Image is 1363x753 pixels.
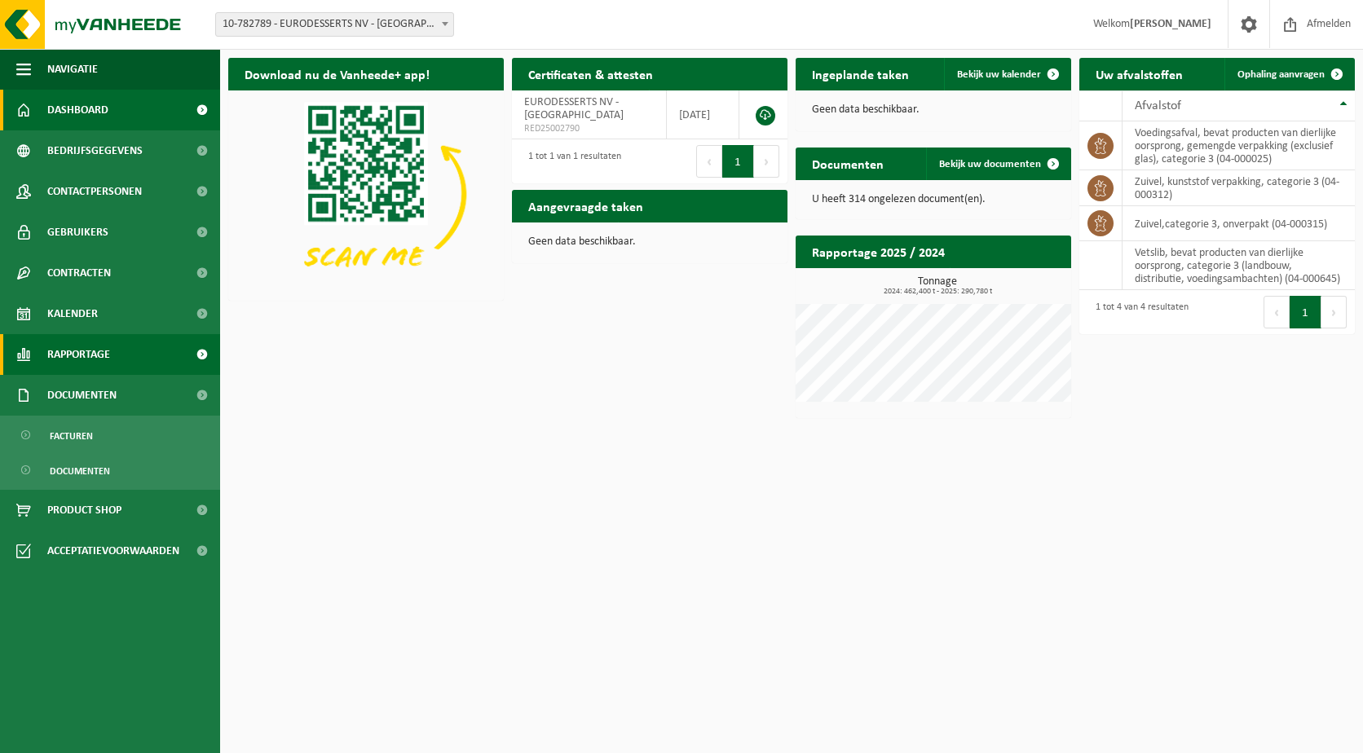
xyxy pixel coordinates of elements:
[796,148,900,179] h2: Documenten
[47,130,143,171] span: Bedrijfsgegevens
[1079,58,1199,90] h2: Uw afvalstoffen
[1135,99,1181,112] span: Afvalstof
[722,145,754,178] button: 1
[47,90,108,130] span: Dashboard
[1237,69,1325,80] span: Ophaling aanvragen
[1224,58,1353,90] a: Ophaling aanvragen
[4,455,216,486] a: Documenten
[812,104,1055,116] p: Geen data beschikbaar.
[957,69,1041,80] span: Bekijk uw kalender
[47,49,98,90] span: Navigatie
[1123,170,1355,206] td: zuivel, kunststof verpakking, categorie 3 (04-000312)
[804,288,1071,296] span: 2024: 462,400 t - 2025: 290,780 t
[939,159,1041,170] span: Bekijk uw documenten
[50,421,93,451] span: Facturen
[524,96,624,121] span: EURODESSERTS NV - [GEOGRAPHIC_DATA]
[216,13,453,36] span: 10-782789 - EURODESSERTS NV - BERINGEN
[528,236,771,248] p: Geen data beschikbaar.
[944,58,1070,90] a: Bekijk uw kalender
[950,267,1070,300] a: Bekijk rapportage
[796,236,961,267] h2: Rapportage 2025 / 2024
[1087,294,1189,330] div: 1 tot 4 van 4 resultaten
[1130,18,1211,30] strong: [PERSON_NAME]
[47,171,142,212] span: Contactpersonen
[796,58,925,90] h2: Ingeplande taken
[4,420,216,451] a: Facturen
[926,148,1070,180] a: Bekijk uw documenten
[47,212,108,253] span: Gebruikers
[512,58,669,90] h2: Certificaten & attesten
[228,90,504,297] img: Download de VHEPlus App
[1123,206,1355,241] td: zuivel,categorie 3, onverpakt (04-000315)
[215,12,454,37] span: 10-782789 - EURODESSERTS NV - BERINGEN
[812,194,1055,205] p: U heeft 314 ongelezen document(en).
[804,276,1071,296] h3: Tonnage
[667,90,739,139] td: [DATE]
[1321,296,1347,328] button: Next
[47,490,121,531] span: Product Shop
[754,145,779,178] button: Next
[47,531,179,571] span: Acceptatievoorwaarden
[520,143,621,179] div: 1 tot 1 van 1 resultaten
[1264,296,1290,328] button: Previous
[1290,296,1321,328] button: 1
[1123,121,1355,170] td: voedingsafval, bevat producten van dierlijke oorsprong, gemengde verpakking (exclusief glas), cat...
[228,58,446,90] h2: Download nu de Vanheede+ app!
[1123,241,1355,290] td: vetslib, bevat producten van dierlijke oorsprong, categorie 3 (landbouw, distributie, voedingsamb...
[47,253,111,293] span: Contracten
[50,456,110,487] span: Documenten
[524,122,654,135] span: RED25002790
[47,375,117,416] span: Documenten
[696,145,722,178] button: Previous
[47,334,110,375] span: Rapportage
[512,190,659,222] h2: Aangevraagde taken
[47,293,98,334] span: Kalender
